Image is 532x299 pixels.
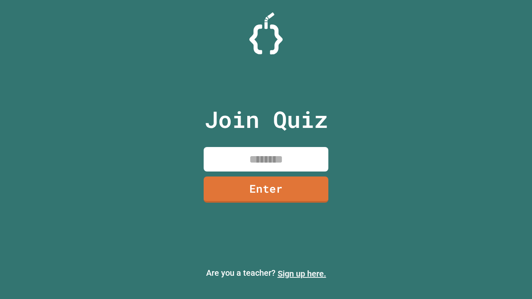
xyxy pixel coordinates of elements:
a: Enter [204,176,328,203]
img: Logo.svg [249,12,283,54]
p: Are you a teacher? [7,267,525,280]
iframe: chat widget [463,230,524,265]
a: Sign up here. [278,269,326,279]
iframe: chat widget [497,266,524,291]
p: Join Quiz [204,102,328,137]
